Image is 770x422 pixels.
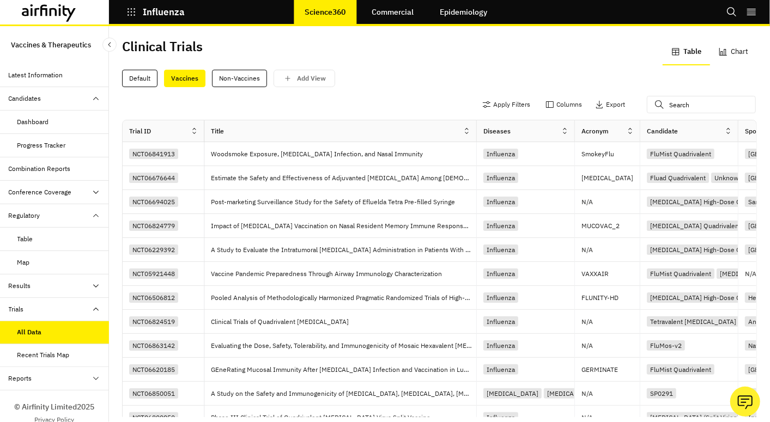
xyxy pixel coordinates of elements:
div: Vaccines [164,70,205,87]
div: Influenza [483,316,518,327]
div: Trials [9,304,24,314]
div: Combination Reports [9,164,71,174]
div: Default [122,70,157,87]
div: NCT06841913 [129,149,178,159]
button: Columns [545,96,582,113]
button: Chart [710,39,757,65]
p: Woodsmoke Exposure, [MEDICAL_DATA] Infection, and Nasal Immunity [211,149,427,160]
p: GEneRating Mucosal Immunity After [MEDICAL_DATA] Infection and Vaccination in Lung and Lymphoid T... [211,364,476,375]
p: MUCOVAC_2 [581,221,640,231]
div: FluMist Quadrivalent [647,149,714,159]
div: [MEDICAL_DATA] Quadrivalent [647,221,744,231]
div: NCT06506812 [129,292,178,303]
p: Estimate the Safety and Effectiveness of Adjuvanted [MEDICAL_DATA] Among [DEMOGRAPHIC_DATA] Elder... [211,173,476,184]
button: Ask our analysts [730,387,760,417]
div: FluMist Quadrivalent [647,364,714,375]
div: Influenza [483,149,518,159]
button: Table [663,39,710,65]
div: NCT06620185 [129,364,178,375]
p: SmokeyFlu [581,149,640,160]
p: A Study on the Safety and Immunogenicity of [MEDICAL_DATA], [MEDICAL_DATA], [MEDICAL_DATA] and Pa... [211,388,476,399]
p: Science360 [305,8,345,16]
div: [MEDICAL_DATA] [483,388,542,399]
p: N/A [581,390,593,397]
div: Table [17,234,33,244]
div: Title [211,126,224,136]
div: NCT06694025 [129,197,178,207]
button: save changes [274,70,335,87]
p: Add View [297,75,326,82]
div: FluMist Quadrivalent [647,268,714,279]
div: NCT06676644 [129,173,178,183]
div: Influenza [483,221,518,231]
p: [MEDICAL_DATA] [581,173,640,184]
div: Conference Coverage [9,187,72,197]
div: Influenza [483,364,518,375]
div: Progress Tracker [17,140,66,150]
button: Export [595,96,625,113]
div: NCT06824519 [129,316,178,327]
p: Vaccines & Therapeutics [11,35,91,55]
div: Influenza [483,173,518,183]
div: Sanofi [745,197,770,207]
button: Close Sidebar [102,38,117,52]
div: Fluad Quadrivalent [647,173,709,183]
div: Map [17,258,30,267]
div: Influenza [483,340,518,351]
div: NCT06863142 [129,340,178,351]
div: All Data [17,327,42,337]
div: Candidate [647,126,678,136]
p: Evaluating the Dose, Safety, Tolerability, and Immunogenicity of Mosaic Hexavalent [MEDICAL_DATA]... [211,340,476,351]
div: Candidates [9,94,41,103]
div: Diseases [483,126,511,136]
p: GERMINATE [581,364,640,375]
p: Post-marketing Surveillance Study for the Safety of Efluelda Tetra Pre-filled Syringe [211,197,459,207]
div: NCT06824779 [129,221,178,231]
button: Apply Filters [482,96,530,113]
p: N/A [581,319,593,325]
div: Influenza [483,292,518,303]
div: Acronym [581,126,609,136]
div: Results [9,281,31,291]
div: [MEDICAL_DATA] virus 3 [544,388,623,399]
p: Clinical Trials of Quadrivalent [MEDICAL_DATA] [211,316,476,327]
button: Influenza [126,3,185,21]
div: Influenza [483,197,518,207]
div: NCT05921448 [129,268,178,279]
div: Regulatory [9,211,40,221]
p: N/A [581,414,593,421]
p: Impact of [MEDICAL_DATA] Vaccination on Nasal Resident Memory Immune Responses and Peripheral Res... [211,221,476,231]
p: Vaccine Pandemic Preparedness Through Airway Immunology Characterization [211,268,446,279]
p: VAXXAIR [581,268,640,279]
p: N/A [581,199,593,205]
p: A Study to Evaluate the Intratumoral [MEDICAL_DATA] Administration in Patients With [MEDICAL_DATA] [211,244,476,255]
p: FLUNITY-HD [581,292,640,303]
div: Influenza [483,268,518,279]
p: © Airfinity Limited 2025 [14,401,94,413]
button: Search [726,3,737,21]
div: Trial ID [129,126,151,136]
h2: Clinical Trials [122,39,203,54]
p: Pooled Analysis of Methodologically Harmonized Pragmatic Randomized Trials of High-Dose vs. Stand... [211,292,476,303]
div: SP0291 [647,388,676,399]
p: N/A [581,247,593,253]
div: NCT06229392 [129,244,178,255]
div: NCT06850051 [129,388,178,399]
div: Latest Information [9,70,63,80]
p: Export [606,101,625,108]
div: FluMos-v2 [647,340,685,351]
div: Reports [9,374,32,383]
p: N/A [745,271,756,277]
input: Search [647,96,756,113]
p: N/A [581,343,593,349]
div: Recent Trials Map [17,350,70,360]
div: Dashboard [17,117,49,127]
div: Non-Vaccines [212,70,267,87]
p: Influenza [143,7,185,17]
div: Influenza [483,244,518,255]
